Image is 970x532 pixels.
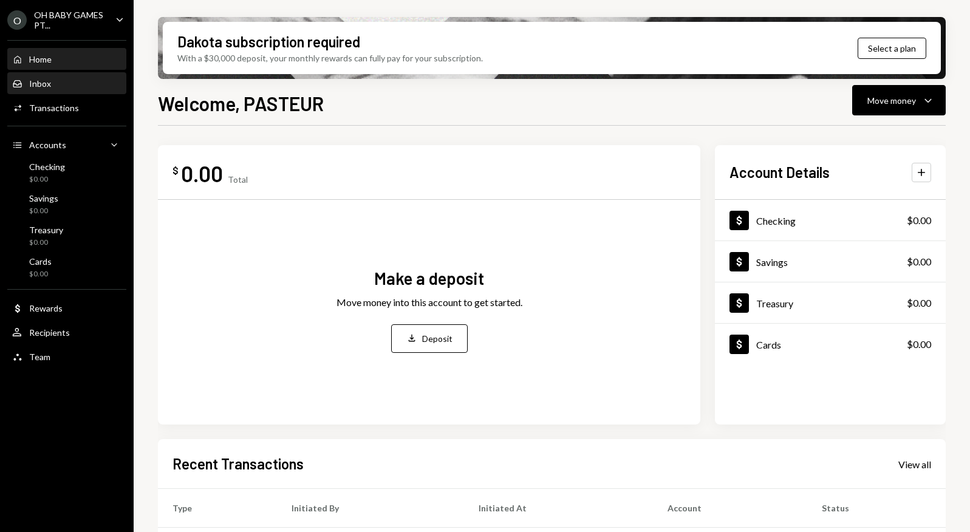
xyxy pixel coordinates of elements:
a: Home [7,48,126,70]
a: Checking$0.00 [7,158,126,187]
div: $ [172,165,179,177]
div: Make a deposit [374,267,484,290]
div: Total [228,174,248,185]
div: $0.00 [907,254,931,269]
a: Rewards [7,297,126,319]
a: Savings$0.00 [715,241,946,282]
div: 0.00 [181,160,223,187]
div: Savings [756,256,788,268]
a: Treasury$0.00 [7,221,126,250]
div: Checking [29,162,65,172]
th: Status [807,489,946,528]
th: Account [653,489,808,528]
div: Rewards [29,303,63,313]
h2: Account Details [729,162,830,182]
h1: Welcome, PASTEUR [158,91,324,115]
div: Cards [29,256,52,267]
button: Deposit [391,324,468,353]
a: Checking$0.00 [715,200,946,240]
div: $0.00 [29,174,65,185]
a: View all [898,457,931,471]
a: Transactions [7,97,126,118]
a: Cards$0.00 [715,324,946,364]
a: Cards$0.00 [7,253,126,282]
div: $0.00 [29,269,52,279]
div: Inbox [29,78,51,89]
div: Dakota subscription required [177,32,360,52]
div: Home [29,54,52,64]
div: $0.00 [29,206,58,216]
div: Transactions [29,103,79,113]
a: Recipients [7,321,126,343]
div: Treasury [29,225,63,235]
div: $0.00 [29,237,63,248]
a: Treasury$0.00 [715,282,946,323]
div: Deposit [422,332,453,345]
button: Select a plan [858,38,926,59]
div: $0.00 [907,296,931,310]
a: Team [7,346,126,367]
div: Treasury [756,298,793,309]
a: Inbox [7,72,126,94]
div: View all [898,459,931,471]
th: Type [158,489,277,528]
div: Checking [756,215,796,227]
div: With a $30,000 deposit, your monthly rewards can fully pay for your subscription. [177,52,483,64]
div: $0.00 [907,337,931,352]
div: $0.00 [907,213,931,228]
a: Savings$0.00 [7,189,126,219]
div: O [7,10,27,30]
div: Accounts [29,140,66,150]
th: Initiated By [277,489,464,528]
th: Initiated At [464,489,653,528]
div: Cards [756,339,781,350]
div: Team [29,352,50,362]
div: Recipients [29,327,70,338]
h2: Recent Transactions [172,454,304,474]
div: Move money [867,94,916,107]
div: OH BABY GAMES PT... [34,10,106,30]
div: Move money into this account to get started. [336,295,522,310]
div: Savings [29,193,58,203]
button: Move money [852,85,946,115]
a: Accounts [7,134,126,155]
